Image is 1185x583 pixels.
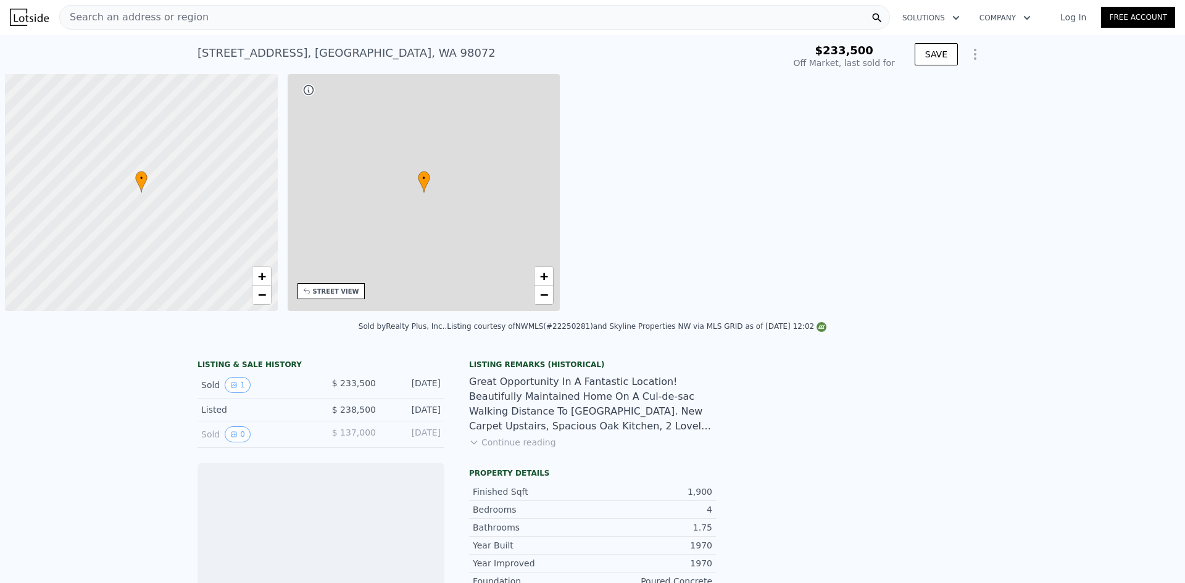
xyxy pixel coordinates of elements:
div: 1970 [592,557,712,569]
div: 1,900 [592,486,712,498]
button: Solutions [892,7,970,29]
div: Listing Remarks (Historical) [469,360,716,370]
div: 1970 [592,539,712,552]
button: View historical data [225,426,251,442]
span: + [540,268,548,284]
div: Listed [201,403,311,416]
span: + [257,268,265,284]
span: $233,500 [815,44,873,57]
div: [DATE] [386,403,441,416]
div: [DATE] [386,426,441,442]
div: Sold [201,426,311,442]
div: Listing courtesy of NWMLS (#22250281) and Skyline Properties NW via MLS GRID as of [DATE] 12:02 [447,322,826,331]
span: Search an address or region [60,10,209,25]
div: Off Market, last sold for [794,57,895,69]
a: Log In [1046,11,1101,23]
div: Sold [201,377,311,393]
span: • [135,173,148,184]
div: 1.75 [592,521,712,534]
div: • [418,171,430,192]
img: Lotside [10,9,49,26]
div: Sold by Realty Plus, Inc. . [359,322,447,331]
div: [STREET_ADDRESS] , [GEOGRAPHIC_DATA] , WA 98072 [197,44,496,62]
div: Year Improved [473,557,592,569]
span: $ 137,000 [332,428,376,437]
button: Continue reading [469,436,556,449]
span: − [540,287,548,302]
button: SAVE [915,43,958,65]
img: NWMLS Logo [817,322,826,332]
div: LISTING & SALE HISTORY [197,360,444,372]
span: − [257,287,265,302]
span: • [418,173,430,184]
div: • [135,171,148,192]
a: Zoom out [534,286,553,304]
div: STREET VIEW [313,287,359,296]
a: Zoom in [534,267,553,286]
button: View historical data [225,377,251,393]
div: Bathrooms [473,521,592,534]
div: Finished Sqft [473,486,592,498]
div: 4 [592,503,712,516]
div: Property details [469,468,716,478]
a: Zoom in [252,267,271,286]
a: Zoom out [252,286,271,304]
div: [DATE] [386,377,441,393]
div: Bedrooms [473,503,592,516]
span: $ 238,500 [332,405,376,415]
span: $ 233,500 [332,378,376,388]
div: Great Opportunity In A Fantastic Location! Beautifully Maintained Home On A Cul-de-sac Walking Di... [469,374,716,434]
a: Free Account [1101,7,1175,28]
button: Company [970,7,1041,29]
div: Year Built [473,539,592,552]
button: Show Options [963,42,987,67]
